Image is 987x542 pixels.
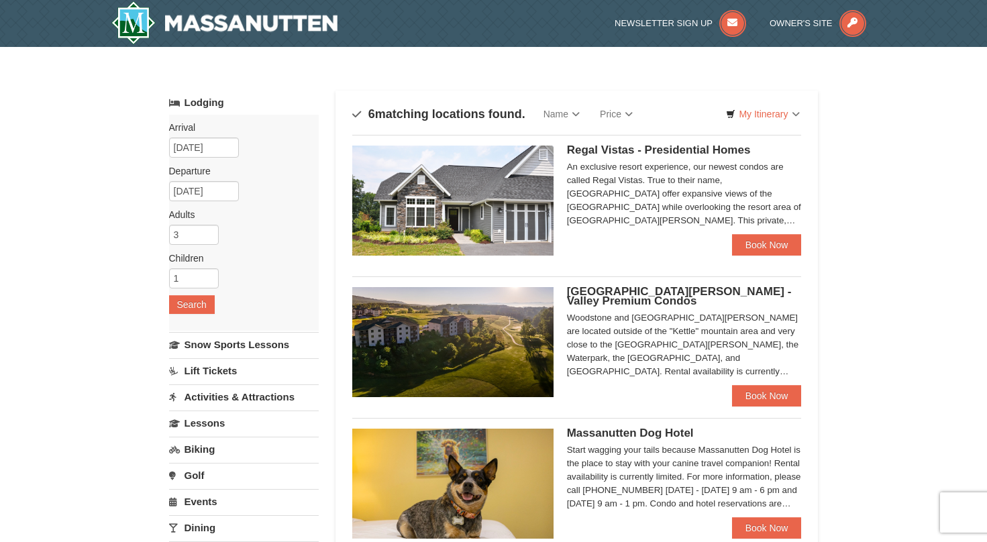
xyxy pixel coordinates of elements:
label: Departure [169,164,309,178]
a: Price [590,101,643,127]
a: Massanutten Resort [111,1,338,44]
span: Regal Vistas - Presidential Homes [567,144,751,156]
button: Search [169,295,215,314]
img: 19218991-1-902409a9.jpg [352,146,554,256]
a: Lodging [169,91,319,115]
img: 19219041-4-ec11c166.jpg [352,287,554,397]
label: Children [169,252,309,265]
a: Name [533,101,590,127]
a: Biking [169,437,319,462]
span: Newsletter Sign Up [615,18,713,28]
a: Events [169,489,319,514]
a: Book Now [732,517,802,539]
a: Snow Sports Lessons [169,332,319,357]
a: Book Now [732,234,802,256]
a: Dining [169,515,319,540]
span: Massanutten Dog Hotel [567,427,694,439]
div: Woodstone and [GEOGRAPHIC_DATA][PERSON_NAME] are located outside of the "Kettle" mountain area an... [567,311,802,378]
span: Owner's Site [770,18,833,28]
a: Book Now [732,385,802,406]
a: Owner's Site [770,18,866,28]
div: Start wagging your tails because Massanutten Dog Hotel is the place to stay with your canine trav... [567,443,802,510]
label: Adults [169,208,309,221]
div: An exclusive resort experience, our newest condos are called Regal Vistas. True to their name, [G... [567,160,802,227]
label: Arrival [169,121,309,134]
img: 27428181-5-81c892a3.jpg [352,429,554,539]
a: Newsletter Sign Up [615,18,746,28]
a: Lessons [169,411,319,435]
img: Massanutten Resort Logo [111,1,338,44]
span: [GEOGRAPHIC_DATA][PERSON_NAME] - Valley Premium Condos [567,285,792,307]
a: Golf [169,463,319,488]
a: Activities & Attractions [169,384,319,409]
a: My Itinerary [717,104,808,124]
a: Lift Tickets [169,358,319,383]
